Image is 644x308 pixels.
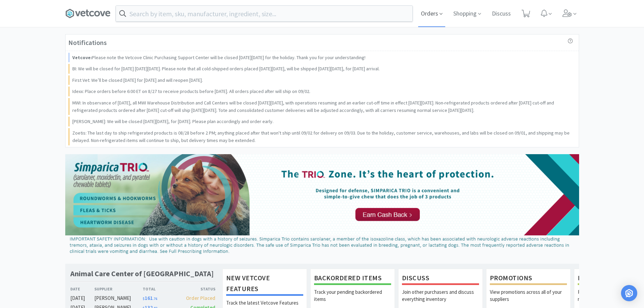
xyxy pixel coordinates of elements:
[72,54,365,61] p: Please note the Vetcove Clinic Purchasing Support Center will be closed [DATE][DATE] for the holi...
[143,297,145,301] span: $
[72,129,573,144] p: Zoetis: The last day to ship refrigerated products is 08/28 before 2 PM; anything placed after th...
[143,286,179,292] div: Total
[70,294,95,302] div: [DATE]
[94,286,143,292] div: Supplier
[68,37,107,48] h3: Notifications
[94,294,143,302] div: [PERSON_NAME]
[72,65,380,72] p: BI: We will be closed for [DATE] [DATE][DATE]. Please note that all cold-shipped orders placed [D...
[621,285,637,301] div: Open Intercom Messenger
[70,294,216,302] a: [DATE][PERSON_NAME]$161.76Order Placed
[72,99,573,114] p: MWI: In observance of [DATE], all MWI Warehouse Distribution and Call Centers will be closed [DAT...
[72,88,310,95] p: Idexx: Place orders before 6:00 ET on 8/27 to receive products before [DATE]. All orders placed a...
[72,76,203,84] p: First Vet: We’ll be closed [DATE] for [DATE] and will reopen [DATE].
[314,273,391,285] h1: Backordered Items
[153,297,157,301] span: . 76
[226,273,303,296] h1: New Vetcove Features
[143,295,157,301] span: 161
[65,154,579,257] img: d2d77c193a314c21b65cb967bbf24cd3_44.png
[186,295,215,301] span: Order Placed
[490,273,567,285] h1: Promotions
[72,54,92,61] strong: Vetcove:
[179,286,216,292] div: Status
[402,273,479,285] h1: Discuss
[116,6,412,21] input: Search by item, sku, manufacturer, ingredient, size...
[70,269,214,279] h1: Animal Care Center of [GEOGRAPHIC_DATA]
[489,11,514,17] a: Discuss
[72,118,273,125] p: [PERSON_NAME]: We will be closed [DATE][DATE], for [DATE]. Please plan accordingly and order early.
[70,286,95,292] div: Date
